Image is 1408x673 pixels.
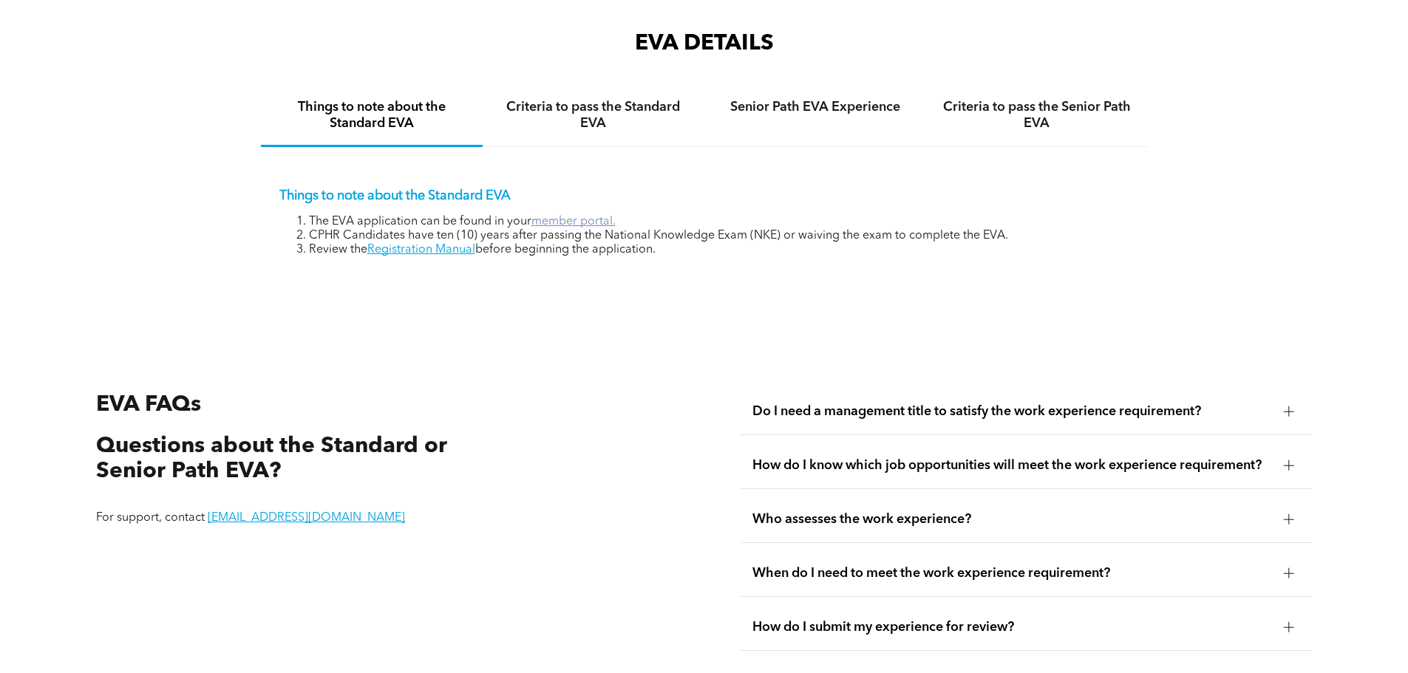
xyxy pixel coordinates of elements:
li: Review the before beginning the application. [309,243,1129,257]
span: EVA FAQs [96,394,201,416]
p: Things to note about the Standard EVA [279,188,1129,204]
span: How do I know which job opportunities will meet the work experience requirement? [752,457,1272,474]
li: The EVA application can be found in your [309,215,1129,229]
span: How do I submit my experience for review? [752,619,1272,635]
span: EVA DETAILS [635,33,774,55]
a: [EMAIL_ADDRESS][DOMAIN_NAME] [208,512,405,524]
a: Registration Manual [367,244,475,256]
span: When do I need to meet the work experience requirement? [752,565,1272,581]
li: CPHR Candidates have ten (10) years after passing the National Knowledge Exam (NKE) or waiving th... [309,229,1129,243]
h4: Things to note about the Standard EVA [274,99,469,131]
h4: Criteria to pass the Standard EVA [496,99,691,131]
h4: Senior Path EVA Experience [718,99,913,115]
span: Do I need a management title to satisfy the work experience requirement? [752,403,1272,420]
span: Questions about the Standard or Senior Path EVA? [96,435,447,483]
span: For support, contact [96,512,205,524]
span: Who assesses the work experience? [752,511,1272,527]
h4: Criteria to pass the Senior Path EVA [939,99,1135,131]
a: member portal. [531,216,616,228]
